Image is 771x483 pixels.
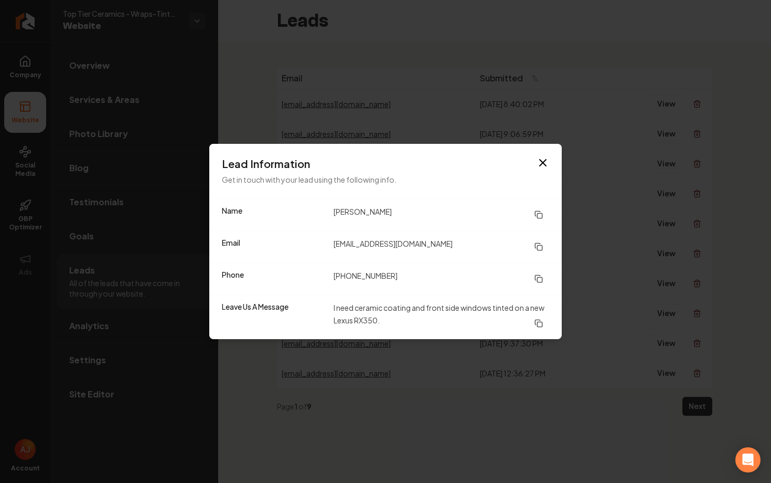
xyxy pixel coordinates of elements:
dd: [PHONE_NUMBER] [334,269,549,288]
dt: Email [222,237,325,256]
p: Get in touch with your lead using the following info. [222,173,549,186]
dt: Name [222,205,325,224]
dd: [PERSON_NAME] [334,205,549,224]
h3: Lead Information [222,156,549,171]
dt: Phone [222,269,325,288]
dd: I need ceramic coating and front side windows tinted on a new Lexus RX350. [334,301,549,333]
dd: [EMAIL_ADDRESS][DOMAIN_NAME] [334,237,549,256]
dt: Leave Us A Message [222,301,325,333]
